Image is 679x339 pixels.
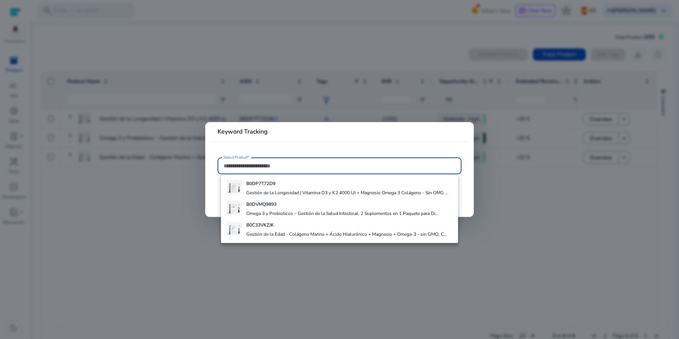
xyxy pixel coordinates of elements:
[218,127,268,136] b: Keyword Tracking
[227,180,242,195] img: 41ntINTiWwL._AC_US40_.jpg
[227,222,242,237] img: 41mv6C7RCzL._AC_US40_.jpg
[227,201,242,216] img: 41jKo5HHnHL._AC_US40_.jpg
[224,155,249,160] mat-label: Select Product*
[246,222,274,228] b: B0C33VKZJK
[246,231,447,237] h4: Gestión de la Edad - Colágeno Marino + Ácido Hialurónico + Magnesio + Omega-3 - sin GMO, C...
[246,180,275,187] b: B0DP7T72D9
[246,201,277,207] b: B0DVMQ9893
[246,210,439,217] h4: Omega 3 y Probioticos – Gestión de la Salud Intestinal, 2 Suplementos en 1 Paquete para Di...
[246,190,448,196] h4: Gestión de la Longevidad | Vitamina D3 y K2 4000 UI + Magnesio Omega 3 Colágeno - Sin OMG ...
